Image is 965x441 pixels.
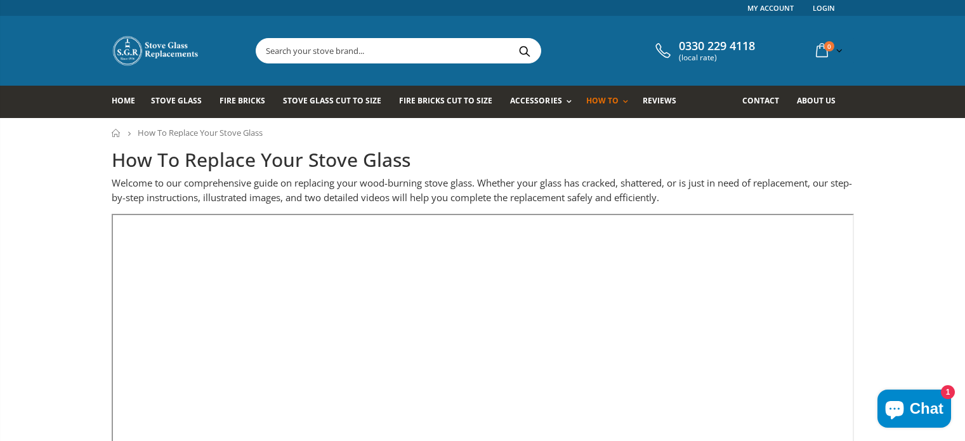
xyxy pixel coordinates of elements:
a: Fire Bricks [220,86,275,118]
inbox-online-store-chat: Shopify online store chat [874,390,955,431]
a: Accessories [510,86,577,118]
input: Search your stove brand... [256,39,683,63]
a: About us [797,86,845,118]
span: Stove Glass [151,95,202,106]
span: Fire Bricks [220,95,265,106]
span: 0330 229 4118 [679,39,755,53]
span: (local rate) [679,53,755,62]
span: About us [797,95,836,106]
img: Stove Glass Replacement [112,35,200,67]
span: 0 [824,41,834,51]
a: Contact [742,86,789,118]
h1: How To Replace Your Stove Glass [112,147,854,173]
a: Home [112,129,121,137]
span: Fire Bricks Cut To Size [399,95,492,106]
button: Search [511,39,539,63]
a: 0330 229 4118 (local rate) [652,39,755,62]
a: Home [112,86,145,118]
span: How To [586,95,619,106]
a: How To [586,86,634,118]
a: Fire Bricks Cut To Size [399,86,502,118]
span: Reviews [643,95,676,106]
a: Stove Glass [151,86,211,118]
span: How To Replace Your Stove Glass [138,127,263,138]
span: Accessories [510,95,561,106]
a: 0 [811,38,845,63]
span: Contact [742,95,779,106]
a: Stove Glass Cut To Size [283,86,391,118]
p: Welcome to our comprehensive guide on replacing your wood-burning stove glass. Whether your glass... [112,176,854,204]
span: Home [112,95,135,106]
a: Reviews [643,86,686,118]
span: Stove Glass Cut To Size [283,95,381,106]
